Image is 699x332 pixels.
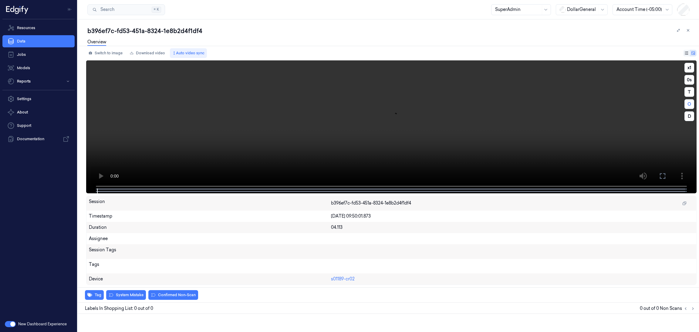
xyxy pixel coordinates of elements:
[684,75,694,85] button: 0s
[2,62,75,74] a: Models
[684,111,694,121] button: D
[331,200,411,206] span: b396ef7c-fd53-451a-8324-1e8b2d4f1df4
[89,235,694,242] div: Assignee
[684,63,694,73] button: x1
[640,305,697,312] span: 0 out of 0 Non Scans
[89,198,331,208] div: Session
[684,87,694,97] button: T
[2,75,75,87] button: Reports
[2,120,75,132] a: Support
[170,48,207,58] button: Auto video sync
[89,224,331,231] div: Duration
[89,213,331,219] div: Timestamp
[89,261,331,271] div: Tags
[85,305,153,312] span: Labels In Shopping List: 0 out of 0
[2,35,75,47] a: Data
[2,133,75,145] a: Documentation
[2,93,75,105] a: Settings
[331,213,694,219] div: [DATE] 09:50:01.873
[331,276,355,282] a: s01189-cr02
[2,106,75,118] button: About
[148,290,198,300] button: Confirmed Non-Scan
[106,290,146,300] button: System Mistake
[87,27,694,35] div: b396ef7c-fd53-451a-8324-1e8b2d4f1df4
[87,39,106,46] a: Overview
[65,5,75,14] button: Toggle Navigation
[89,276,331,282] div: Device
[2,49,75,61] a: Jobs
[331,224,694,231] div: 04.113
[98,6,114,13] span: Search
[89,247,331,256] div: Session Tags
[684,99,694,109] button: O
[86,48,125,58] button: Switch to image
[2,22,75,34] a: Resources
[87,4,165,15] button: Search⌘K
[127,48,167,58] a: Download video
[85,290,104,300] button: Tag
